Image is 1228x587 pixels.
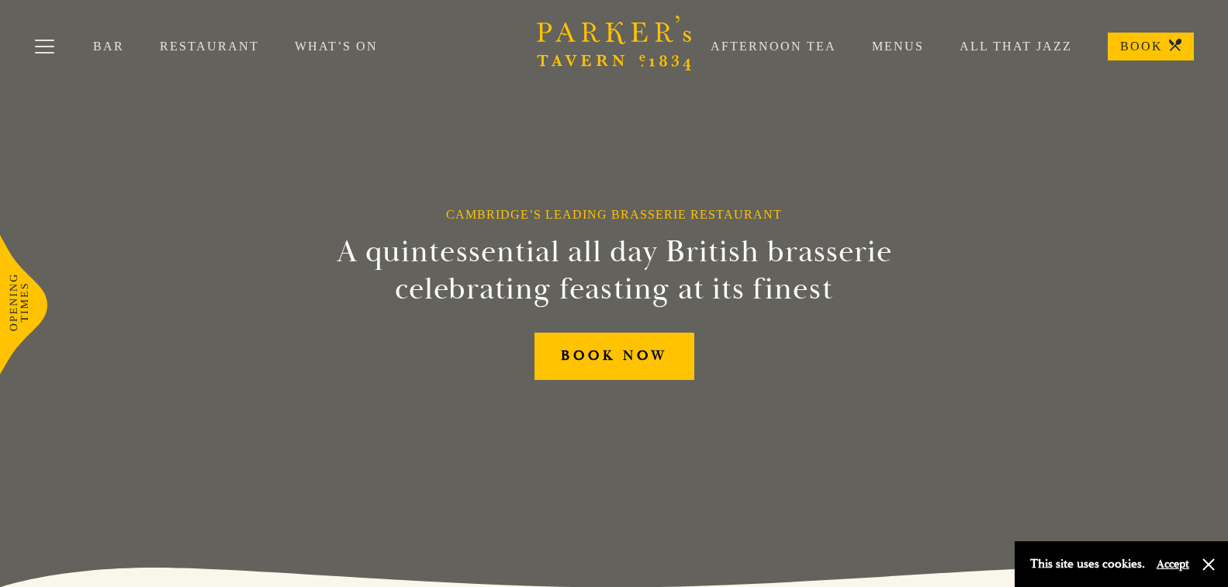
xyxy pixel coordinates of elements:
button: Close and accept [1201,557,1216,572]
a: BOOK NOW [534,333,694,380]
button: Accept [1157,557,1189,571]
h2: A quintessential all day British brasserie celebrating feasting at its finest [261,233,968,308]
h1: Cambridge’s Leading Brasserie Restaurant [446,207,782,222]
p: This site uses cookies. [1030,553,1145,575]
